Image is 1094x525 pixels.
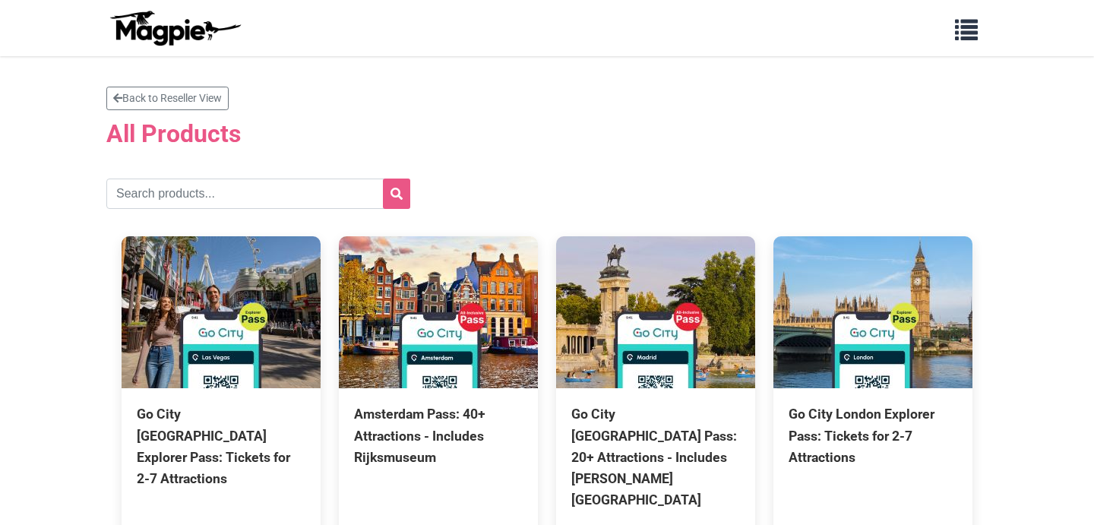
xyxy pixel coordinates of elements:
a: Back to Reseller View [106,87,229,110]
div: Go City [GEOGRAPHIC_DATA] Explorer Pass: Tickets for 2-7 Attractions [137,403,305,489]
img: Go City Las Vegas Explorer Pass: Tickets for 2-7 Attractions [122,236,321,388]
div: Amsterdam Pass: 40+ Attractions - Includes Rijksmuseum [354,403,523,467]
img: Amsterdam Pass: 40+ Attractions - Includes Rijksmuseum [339,236,538,388]
img: logo-ab69f6fb50320c5b225c76a69d11143b.png [106,10,243,46]
div: Go City London Explorer Pass: Tickets for 2-7 Attractions [789,403,957,467]
img: Go City London Explorer Pass: Tickets for 2-7 Attractions [773,236,972,388]
input: Search products... [106,179,410,209]
h2: All Products [106,119,988,148]
div: Go City [GEOGRAPHIC_DATA] Pass: 20+ Attractions - Includes [PERSON_NAME][GEOGRAPHIC_DATA] [571,403,740,511]
img: Go City Madrid Pass: 20+ Attractions - Includes Prado Museum [556,236,755,388]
